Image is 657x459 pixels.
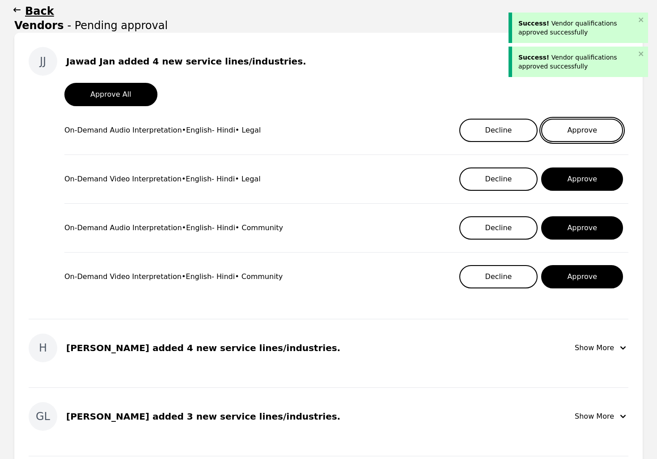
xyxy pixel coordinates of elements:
span: JJ [40,54,46,69]
button: Decline [459,216,538,240]
button: Approve [541,167,623,191]
span: - Pending approval [67,18,168,33]
div: Show More [575,343,628,353]
span: Success! [518,54,549,61]
div: On-Demand Video Interpretation • English - Hindi • Community [64,271,283,282]
button: Back [14,4,643,18]
button: Approve All [64,83,157,106]
button: close [638,50,644,57]
div: On-Demand Audio Interpretation • English - Hindi • Legal [64,125,261,136]
button: Decline [459,167,538,191]
div: [PERSON_NAME] added 3 new service lines/industries. [66,410,340,423]
div: On-Demand Audio Interpretation • English - Hindi • Community [64,223,283,233]
button: Approve [541,119,623,142]
div: Vendor qualifications approved successfully [518,19,636,37]
div: Show More [575,411,628,422]
div: On-Demand Video Interpretation • English - Hindi • Legal [64,174,261,184]
span: Success! [518,20,549,27]
span: GL [36,409,50,424]
span: H [39,341,47,355]
button: Decline [459,265,538,288]
button: Approve [541,216,623,240]
div: Jawad Jan added 4 new service lines/industries. [66,55,306,68]
h1: Vendors [14,18,64,33]
button: close [638,16,644,23]
button: Decline [459,119,538,142]
div: Vendor qualifications approved successfully [518,53,636,71]
button: Show More [575,334,628,362]
button: Approve [541,265,623,288]
button: Show More [575,402,628,431]
h1: Back [25,4,54,18]
div: [PERSON_NAME] added 4 new service lines/industries. [66,342,340,354]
